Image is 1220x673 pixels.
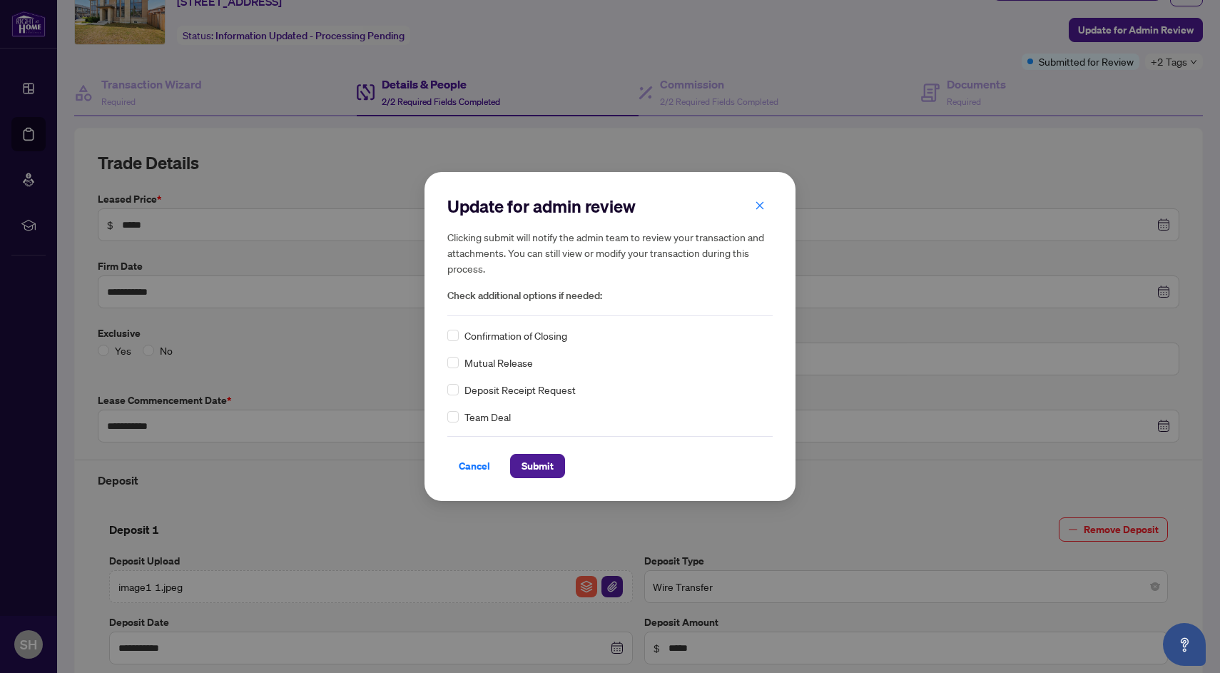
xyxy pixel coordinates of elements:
[464,382,576,398] span: Deposit Receipt Request
[459,455,490,477] span: Cancel
[447,195,773,218] h2: Update for admin review
[755,201,765,211] span: close
[447,454,502,478] button: Cancel
[510,454,565,478] button: Submit
[522,455,554,477] span: Submit
[464,355,533,370] span: Mutual Release
[447,229,773,276] h5: Clicking submit will notify the admin team to review your transaction and attachments. You can st...
[1163,623,1206,666] button: Open asap
[464,409,511,425] span: Team Deal
[464,328,567,343] span: Confirmation of Closing
[447,288,773,304] span: Check additional options if needed:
